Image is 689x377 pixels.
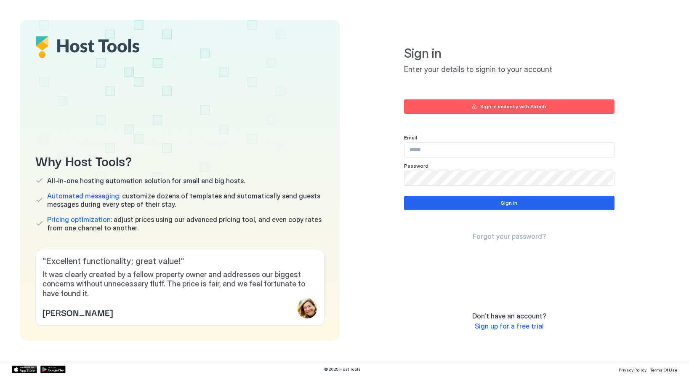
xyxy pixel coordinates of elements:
span: All-in-one hosting automation solution for small and big hosts. [47,176,245,185]
span: adjust prices using our advanced pricing tool, and even copy rates from one channel to another. [47,215,325,232]
span: © 2025 Host Tools [324,366,361,372]
span: Forgot your password? [473,232,546,241]
span: [PERSON_NAME] [43,306,113,318]
button: Sign in [404,196,615,210]
a: Terms Of Use [650,365,677,374]
span: Email [404,134,417,141]
span: " Excellent functionality; great value! " [43,256,317,267]
span: Don't have an account? [472,312,546,320]
a: App Store [12,366,37,373]
div: Sign in instantly with Airbnb [480,103,546,110]
input: Input Field [404,171,614,185]
div: profile [297,298,317,318]
span: Terms Of Use [650,367,677,372]
span: Privacy Policy [619,367,646,372]
span: Sign in [404,45,615,61]
span: It was clearly created by a fellow property owner and addresses our biggest concerns without unne... [43,270,317,299]
span: Pricing optimization: [47,215,112,224]
span: customize dozens of templates and automatically send guests messages during every step of their s... [47,192,325,209]
a: Forgot your password? [473,232,546,241]
span: Why Host Tools? [35,151,325,170]
div: Sign in [501,199,517,207]
span: Automated messaging: [47,192,120,200]
span: Password [404,163,428,169]
a: Privacy Policy [619,365,646,374]
input: Input Field [404,143,614,157]
span: Enter your details to signin to your account [404,65,615,75]
button: Sign in instantly with Airbnb [404,99,615,114]
a: Sign up for a free trial [475,322,544,331]
a: Google Play Store [40,366,66,373]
